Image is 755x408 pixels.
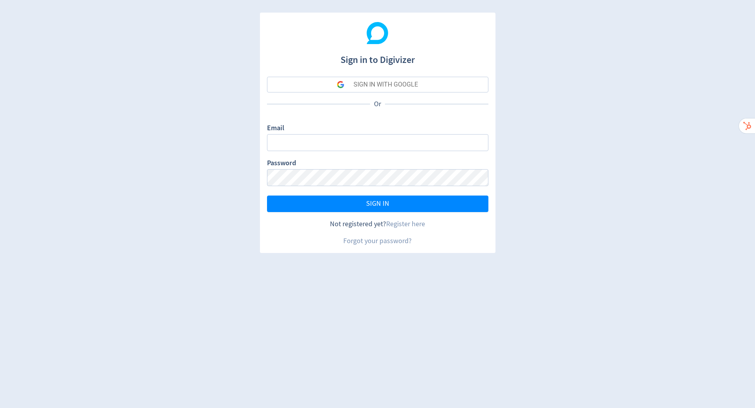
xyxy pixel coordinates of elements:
span: SIGN IN [366,200,389,207]
button: SIGN IN WITH GOOGLE [267,77,488,92]
img: Digivizer Logo [366,22,389,44]
a: Register here [386,220,425,229]
div: SIGN IN WITH GOOGLE [354,77,418,92]
label: Password [267,158,296,169]
button: SIGN IN [267,196,488,212]
a: Forgot your password? [343,236,412,246]
div: Not registered yet? [267,219,488,229]
label: Email [267,123,284,134]
p: Or [370,99,385,109]
h1: Sign in to Digivizer [267,46,488,67]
